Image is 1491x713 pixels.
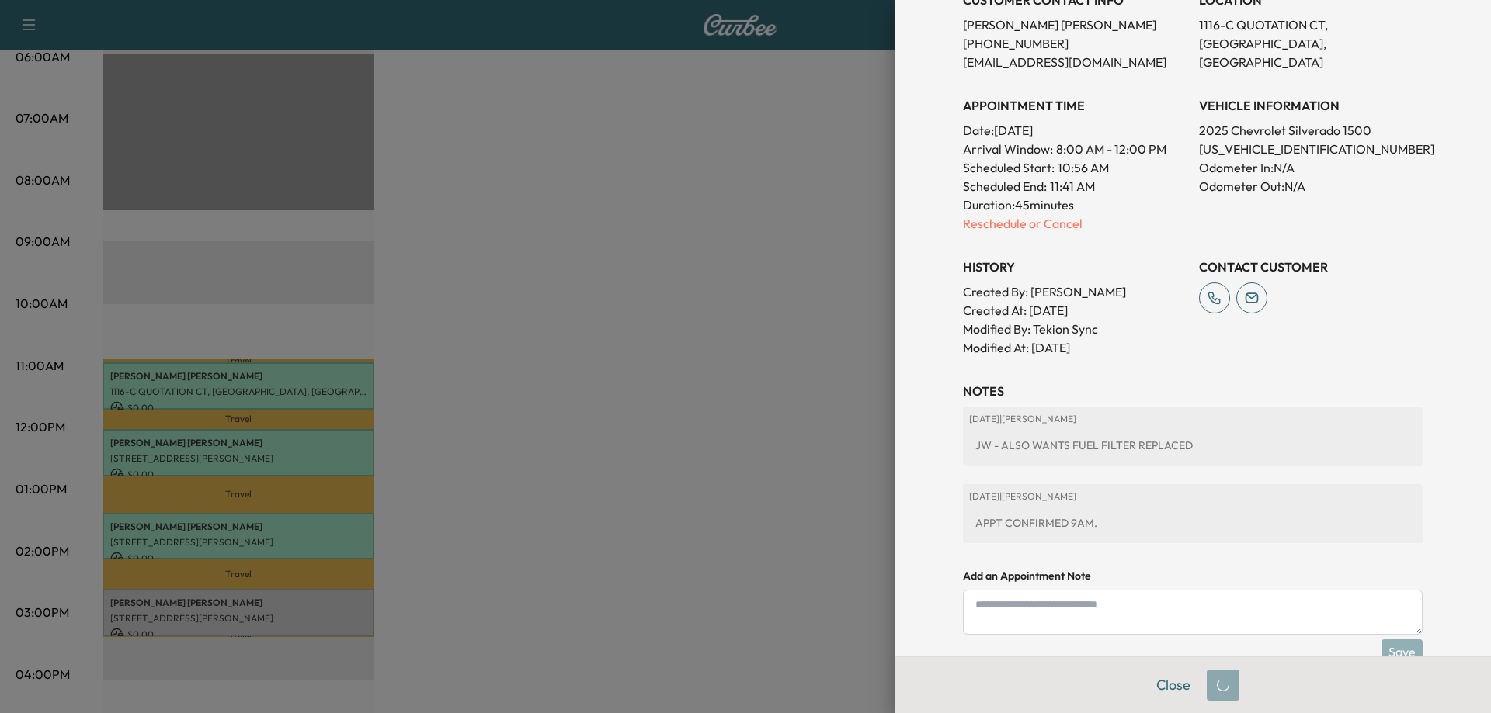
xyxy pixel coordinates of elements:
div: JW - ALSO WANTS FUEL FILTER REPLACED [969,431,1416,459]
p: [PHONE_NUMBER] [963,34,1187,53]
p: Date: [DATE] [963,121,1187,140]
p: [PERSON_NAME] [PERSON_NAME] [963,16,1187,34]
p: [US_VEHICLE_IDENTIFICATION_NUMBER] [1199,140,1423,158]
p: Scheduled Start: [963,158,1055,177]
p: Modified By : Tekion Sync [963,320,1187,338]
p: Arrival Window: [963,140,1187,158]
h3: CONTACT CUSTOMER [1199,258,1423,276]
p: 2025 Chevrolet Silverado 1500 [1199,121,1423,140]
h3: History [963,258,1187,276]
h3: APPOINTMENT TIME [963,96,1187,115]
p: Created By : [PERSON_NAME] [963,282,1187,301]
h3: NOTES [963,382,1423,400]
h3: VEHICLE INFORMATION [1199,96,1423,115]
p: Created At : [DATE] [963,301,1187,320]
p: [EMAIL_ADDRESS][DOMAIN_NAME] [963,53,1187,71]
p: [DATE] | [PERSON_NAME] [969,413,1416,425]
div: APPT CONFIRMED 9AM. [969,509,1416,537]
h4: Add an Appointment Note [963,568,1423,583]
p: Modified At : [DATE] [963,338,1187,357]
p: Odometer Out: N/A [1199,177,1423,196]
p: Reschedule or Cancel [963,214,1187,233]
span: 8:00 AM - 12:00 PM [1056,140,1166,158]
p: Odometer In: N/A [1199,158,1423,177]
p: Duration: 45 minutes [963,196,1187,214]
p: 1116-C QUOTATION CT, [GEOGRAPHIC_DATA], [GEOGRAPHIC_DATA] [1199,16,1423,71]
p: Scheduled End: [963,177,1047,196]
p: 10:56 AM [1058,158,1109,177]
p: 11:41 AM [1050,177,1095,196]
p: [DATE] | [PERSON_NAME] [969,490,1416,503]
button: Close [1146,670,1201,701]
